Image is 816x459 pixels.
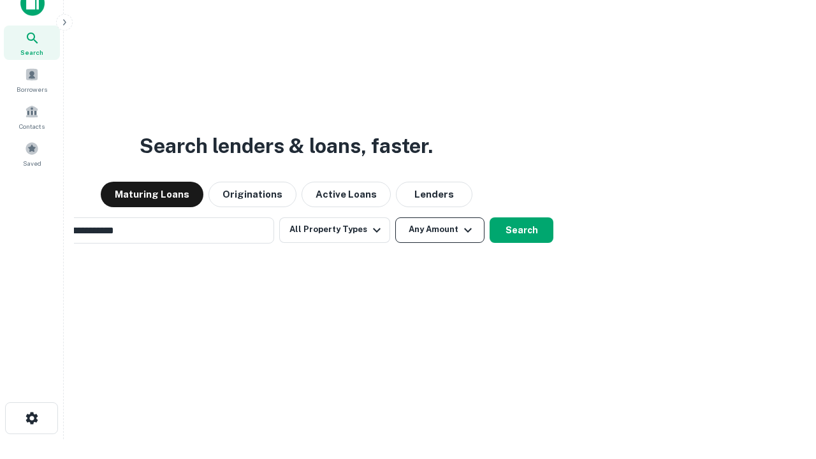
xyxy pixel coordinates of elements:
a: Saved [4,136,60,171]
button: Originations [208,182,296,207]
a: Search [4,25,60,60]
button: Active Loans [302,182,391,207]
span: Borrowers [17,84,47,94]
h3: Search lenders & loans, faster. [140,131,433,161]
iframe: Chat Widget [752,316,816,377]
span: Contacts [19,121,45,131]
button: Search [490,217,553,243]
a: Contacts [4,99,60,134]
button: Lenders [396,182,472,207]
a: Borrowers [4,62,60,97]
button: Any Amount [395,217,484,243]
span: Search [20,47,43,57]
button: Maturing Loans [101,182,203,207]
button: All Property Types [279,217,390,243]
span: Saved [23,158,41,168]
